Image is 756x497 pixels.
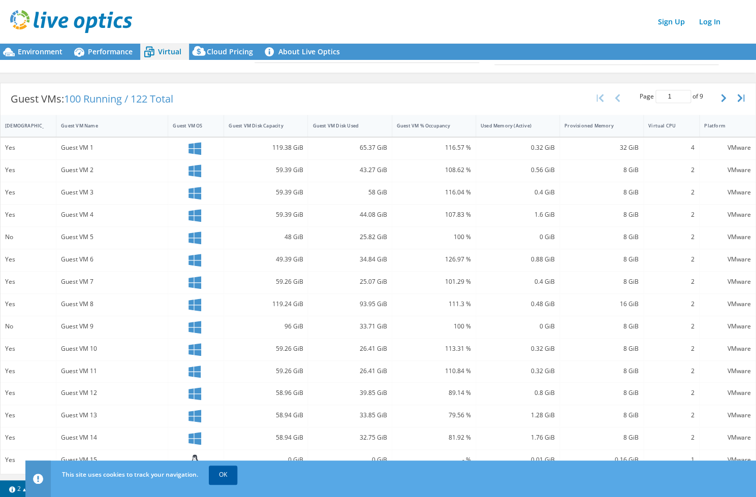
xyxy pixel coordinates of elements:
[481,231,555,243] div: 0 GiB
[704,142,751,153] div: VMware
[5,387,51,399] div: Yes
[481,254,555,265] div: 0.88 GiB
[5,209,51,220] div: Yes
[481,387,555,399] div: 0.8 GiB
[648,122,682,129] div: Virtual CPU
[648,231,695,243] div: 2
[397,142,471,153] div: 116.57 %
[397,366,471,377] div: 110.84 %
[397,209,471,220] div: 107.83 %
[229,187,303,198] div: 59.39 GiB
[655,90,691,103] input: jump to page
[61,254,163,265] div: Guest VM 6
[564,321,639,332] div: 8 GiB
[5,410,51,421] div: Yes
[648,254,695,265] div: 2
[5,366,51,377] div: Yes
[704,432,751,443] div: VMware
[209,466,237,484] a: OK
[229,321,303,332] div: 96 GiB
[397,164,471,176] div: 108.62 %
[704,321,751,332] div: VMware
[648,432,695,443] div: 2
[564,142,639,153] div: 32 GiB
[481,209,555,220] div: 1.6 GiB
[564,254,639,265] div: 8 GiB
[1,83,183,115] div: Guest VMs:
[397,454,471,466] div: - %
[564,410,639,421] div: 8 GiB
[648,187,695,198] div: 2
[61,432,163,443] div: Guest VM 14
[61,387,163,399] div: Guest VM 12
[312,254,387,265] div: 34.84 GiB
[5,276,51,287] div: Yes
[312,231,387,243] div: 25.82 GiB
[648,410,695,421] div: 2
[648,321,695,332] div: 2
[397,432,471,443] div: 81.92 %
[648,387,695,399] div: 2
[564,343,639,354] div: 8 GiB
[61,209,163,220] div: Guest VM 4
[312,209,387,220] div: 44.08 GiB
[397,122,459,129] div: Guest VM % Occupancy
[397,321,471,332] div: 100 %
[481,122,543,129] div: Used Memory (Active)
[64,92,173,106] span: 100 Running / 122 Total
[704,387,751,399] div: VMware
[704,410,751,421] div: VMware
[5,187,51,198] div: Yes
[207,47,253,56] span: Cloud Pricing
[481,187,555,198] div: 0.4 GiB
[481,410,555,421] div: 1.28 GiB
[61,343,163,354] div: Guest VM 10
[481,276,555,287] div: 0.4 GiB
[648,366,695,377] div: 2
[229,142,303,153] div: 119.38 GiB
[564,122,626,129] div: Provisioned Memory
[640,90,703,103] span: Page of
[564,187,639,198] div: 8 GiB
[229,366,303,377] div: 59.26 GiB
[397,276,471,287] div: 101.29 %
[312,164,387,176] div: 43.27 GiB
[229,410,303,421] div: 58.94 GiB
[312,142,387,153] div: 65.37 GiB
[704,187,751,198] div: VMware
[62,470,198,479] span: This site uses cookies to track your navigation.
[564,366,639,377] div: 8 GiB
[564,299,639,310] div: 16 GiB
[648,343,695,354] div: 2
[481,164,555,176] div: 0.56 GiB
[481,454,555,466] div: 0.01 GiB
[61,410,163,421] div: Guest VM 13
[61,187,163,198] div: Guest VM 3
[5,299,51,310] div: Yes
[312,432,387,443] div: 32.75 GiB
[648,299,695,310] div: 2
[173,122,207,129] div: Guest VM OS
[481,432,555,443] div: 1.76 GiB
[704,231,751,243] div: VMware
[61,142,163,153] div: Guest VM 1
[704,122,739,129] div: Platform
[5,231,51,243] div: No
[5,432,51,443] div: Yes
[158,47,181,56] span: Virtual
[312,387,387,399] div: 39.85 GiB
[5,321,51,332] div: No
[397,343,471,354] div: 113.31 %
[10,10,132,33] img: live_optics_svg.svg
[564,432,639,443] div: 8 GiB
[61,366,163,377] div: Guest VM 11
[229,209,303,220] div: 59.39 GiB
[564,164,639,176] div: 8 GiB
[704,164,751,176] div: VMware
[61,321,163,332] div: Guest VM 9
[261,44,348,60] a: About Live Optics
[312,410,387,421] div: 33.85 GiB
[648,276,695,287] div: 2
[229,343,303,354] div: 59.26 GiB
[312,321,387,332] div: 33.71 GiB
